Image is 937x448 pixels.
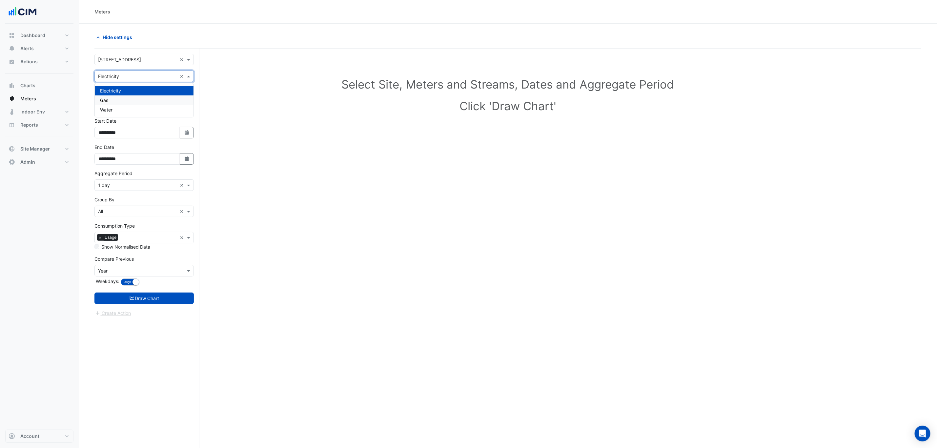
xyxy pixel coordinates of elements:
[180,234,185,241] span: Clear
[100,107,112,112] span: Water
[94,31,136,43] button: Hide settings
[94,144,114,151] label: End Date
[20,45,34,52] span: Alerts
[20,58,38,65] span: Actions
[180,182,185,189] span: Clear
[94,83,194,117] ng-dropdown-panel: Options list
[105,99,911,113] h1: Click 'Draw Chart'
[5,142,73,155] button: Site Manager
[20,109,45,115] span: Indoor Env
[9,45,15,52] app-icon: Alerts
[5,92,73,105] button: Meters
[20,146,50,152] span: Site Manager
[9,159,15,165] app-icon: Admin
[5,79,73,92] button: Charts
[94,117,116,124] label: Start Date
[5,155,73,169] button: Admin
[184,130,190,135] fa-icon: Select Date
[94,170,132,177] label: Aggregate Period
[5,55,73,68] button: Actions
[103,234,118,241] span: Usage
[9,122,15,128] app-icon: Reports
[180,56,185,63] span: Clear
[8,5,37,18] img: Company Logo
[105,77,911,91] h1: Select Site, Meters and Streams, Dates and Aggregate Period
[100,97,108,103] span: Gas
[20,122,38,128] span: Reports
[20,95,36,102] span: Meters
[20,82,35,89] span: Charts
[103,34,132,41] span: Hide settings
[101,243,150,250] label: Show Normalised Data
[94,8,110,15] div: Meters
[9,58,15,65] app-icon: Actions
[180,208,185,215] span: Clear
[20,433,39,439] span: Account
[100,88,121,93] span: Electricity
[94,310,132,316] app-escalated-ticket-create-button: Please draw the charts first
[9,109,15,115] app-icon: Indoor Env
[20,159,35,165] span: Admin
[97,234,103,241] span: ×
[9,95,15,102] app-icon: Meters
[5,430,73,443] button: Account
[94,222,135,229] label: Consumption Type
[9,82,15,89] app-icon: Charts
[915,426,930,441] div: Open Intercom Messenger
[94,278,119,285] label: Weekdays:
[5,105,73,118] button: Indoor Env
[184,156,190,162] fa-icon: Select Date
[180,73,185,80] span: Clear
[94,293,194,304] button: Draw Chart
[9,146,15,152] app-icon: Site Manager
[9,32,15,39] app-icon: Dashboard
[5,118,73,132] button: Reports
[20,32,45,39] span: Dashboard
[94,196,114,203] label: Group By
[5,29,73,42] button: Dashboard
[94,255,134,262] label: Compare Previous
[5,42,73,55] button: Alerts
